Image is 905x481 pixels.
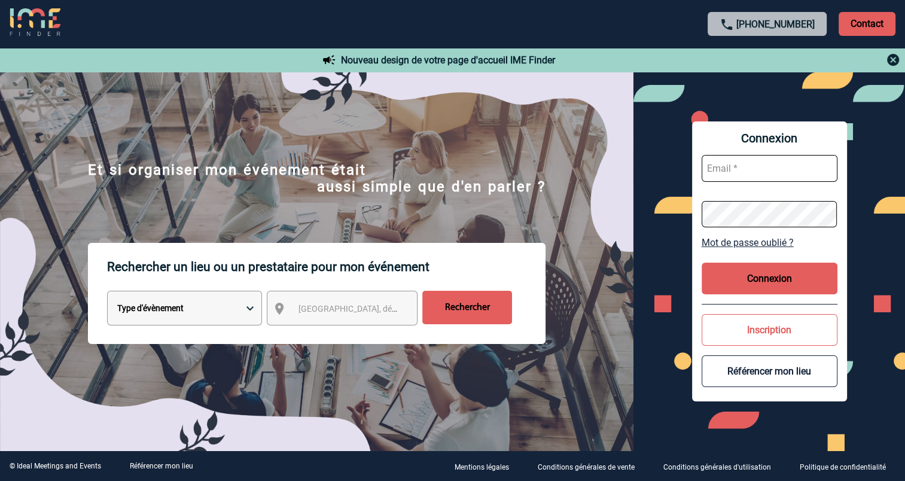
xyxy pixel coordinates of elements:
[702,131,837,145] span: Connexion
[839,12,895,36] p: Contact
[790,461,905,472] a: Politique de confidentialité
[130,462,193,470] a: Référencer mon lieu
[422,291,512,324] input: Rechercher
[720,17,734,32] img: call-24-px.png
[107,243,546,291] p: Rechercher un lieu ou un prestataire pour mon événement
[654,461,790,472] a: Conditions générales d'utilisation
[455,463,509,471] p: Mentions légales
[10,462,101,470] div: © Ideal Meetings and Events
[702,237,837,248] a: Mot de passe oublié ?
[736,19,815,30] a: [PHONE_NUMBER]
[702,155,837,182] input: Email *
[663,463,771,471] p: Conditions générales d'utilisation
[702,263,837,294] button: Connexion
[538,463,635,471] p: Conditions générales de vente
[800,463,886,471] p: Politique de confidentialité
[298,304,465,313] span: [GEOGRAPHIC_DATA], département, région...
[702,355,837,387] button: Référencer mon lieu
[528,461,654,472] a: Conditions générales de vente
[445,461,528,472] a: Mentions légales
[702,314,837,346] button: Inscription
